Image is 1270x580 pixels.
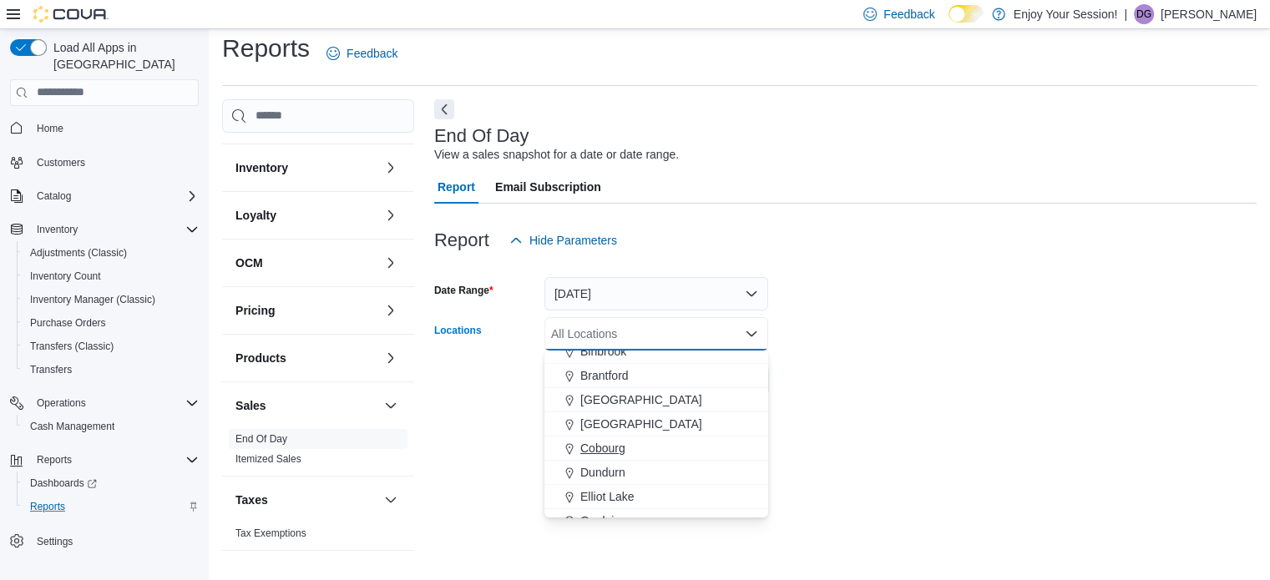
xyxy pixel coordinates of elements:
button: Products [381,348,401,368]
span: Feedback [883,6,934,23]
button: Purchase Orders [17,311,205,335]
span: Elliot Lake [580,488,635,505]
span: Reports [37,453,72,467]
h3: Report [434,230,489,250]
label: Date Range [434,284,493,297]
button: OCM [235,255,377,271]
a: Reports [23,497,72,517]
a: Inventory Count [23,266,108,286]
a: Dashboards [23,473,104,493]
button: Reports [30,450,78,470]
button: Reports [3,448,205,472]
h3: Pricing [235,302,275,319]
span: Brantford [580,367,629,384]
a: Purchase Orders [23,313,113,333]
a: Feedback [320,37,404,70]
button: Inventory [30,219,84,240]
a: End Of Day [235,433,287,445]
button: Inventory [3,218,205,241]
a: Dashboards [17,472,205,495]
h3: Inventory [235,159,288,176]
span: Inventory Manager (Classic) [23,290,199,310]
span: Settings [30,530,199,551]
a: Inventory Manager (Classic) [23,290,162,310]
div: Sales [222,429,414,476]
button: Transfers [17,358,205,381]
span: Operations [37,396,86,410]
button: Home [3,116,205,140]
button: Elliot Lake [544,485,768,509]
span: Inventory Count [30,270,101,283]
span: Transfers (Classic) [30,340,114,353]
button: Brantford [544,364,768,388]
button: Pricing [235,302,377,319]
span: Reports [30,500,65,513]
span: Tax Exemptions [235,527,306,540]
span: Hide Parameters [529,232,617,249]
span: Report [438,170,475,204]
span: End Of Day [235,432,287,446]
button: Reports [17,495,205,518]
h1: Reports [222,32,310,65]
span: [GEOGRAPHIC_DATA] [580,416,702,432]
button: Binbrook [544,340,768,364]
span: Operations [30,393,199,413]
p: | [1124,4,1127,24]
span: Customers [30,152,199,173]
h3: OCM [235,255,263,271]
span: Dashboards [30,477,97,490]
span: Inventory [30,219,199,240]
h3: End Of Day [434,126,529,146]
button: Loyalty [235,207,377,224]
button: Catalog [3,184,205,208]
div: View a sales snapshot for a date or date range. [434,146,679,164]
span: Cash Management [23,416,199,436]
button: Catalog [30,186,78,206]
span: [GEOGRAPHIC_DATA] [580,391,702,408]
button: Inventory Count [17,265,205,288]
button: OCM [381,253,401,273]
span: Cash Management [30,420,114,433]
button: Taxes [381,490,401,510]
a: Itemized Sales [235,453,301,465]
button: Sales [235,397,377,414]
div: Darian Grimes [1134,4,1154,24]
button: [DATE] [544,277,768,310]
span: Feedback [347,45,397,62]
span: Inventory [37,223,78,236]
p: [PERSON_NAME] [1161,4,1257,24]
button: [GEOGRAPHIC_DATA] [544,412,768,436]
span: Inventory Count [23,266,199,286]
span: Binbrook [580,343,626,360]
button: Products [235,350,377,366]
span: Cobourg [580,440,625,456]
span: Inventory Manager (Classic) [30,293,155,306]
a: Settings [30,532,79,552]
h3: Sales [235,397,266,414]
button: Adjustments (Classic) [17,241,205,265]
img: Cova [33,6,109,23]
p: Enjoy Your Session! [1014,4,1118,24]
h3: Loyalty [235,207,276,224]
button: Cash Management [17,415,205,438]
a: Customers [30,153,92,173]
a: Tax Exemptions [235,527,306,539]
span: Email Subscription [495,170,601,204]
a: Transfers [23,360,78,380]
span: Settings [37,535,73,548]
span: Customers [37,156,85,169]
span: Home [30,118,199,139]
button: Dundurn [544,461,768,485]
a: Cash Management [23,416,121,436]
button: Loyalty [381,205,401,225]
button: Customers [3,150,205,174]
span: Transfers [30,363,72,376]
span: Load All Apps in [GEOGRAPHIC_DATA] [47,39,199,73]
input: Dark Mode [949,5,984,23]
span: Dashboards [23,473,199,493]
button: Settings [3,528,205,552]
button: Transfers (Classic) [17,335,205,358]
h3: Products [235,350,286,366]
label: Locations [434,324,482,337]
